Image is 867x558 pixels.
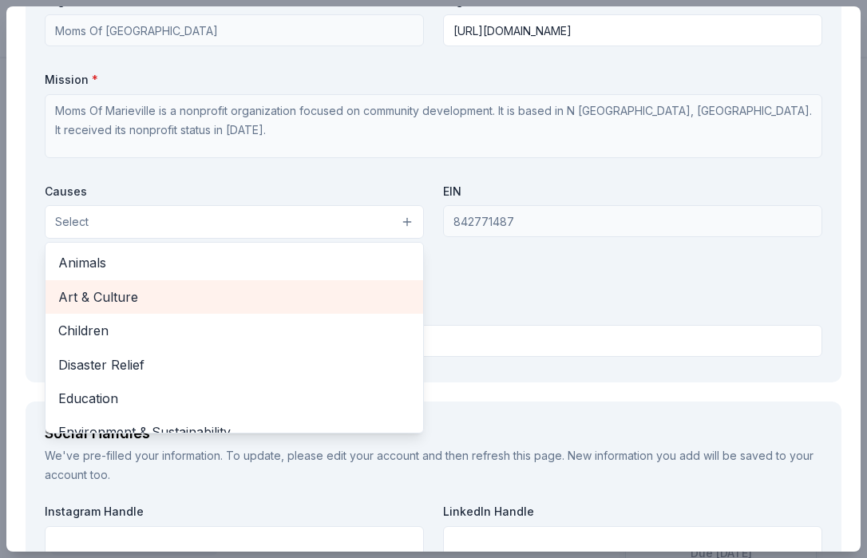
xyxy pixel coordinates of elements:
[58,320,410,341] span: Children
[58,252,410,273] span: Animals
[55,212,89,232] span: Select
[45,205,424,239] button: Select
[58,421,410,442] span: Environment & Sustainability
[58,354,410,375] span: Disaster Relief
[58,388,410,409] span: Education
[45,242,424,433] div: Select
[58,287,410,307] span: Art & Culture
